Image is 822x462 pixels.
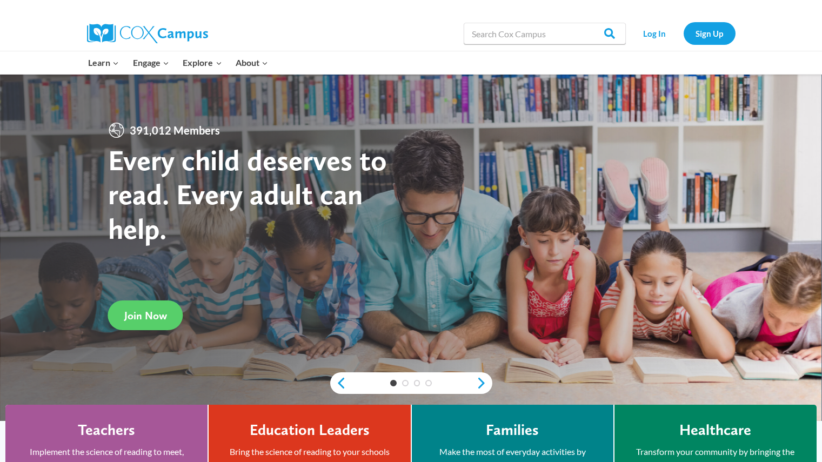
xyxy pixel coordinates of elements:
a: 4 [425,380,432,386]
span: 391,012 Members [125,122,224,139]
div: content slider buttons [330,372,492,394]
span: Engage [133,56,169,70]
nav: Secondary Navigation [631,22,736,44]
input: Search Cox Campus [464,23,626,44]
h4: Education Leaders [250,421,370,439]
a: 3 [414,380,420,386]
h4: Healthcare [679,421,751,439]
span: Join Now [124,309,167,322]
a: Log In [631,22,678,44]
h4: Families [486,421,539,439]
a: next [476,377,492,390]
h4: Teachers [78,421,135,439]
a: 2 [402,380,409,386]
img: Cox Campus [87,24,208,43]
span: Explore [183,56,222,70]
strong: Every child deserves to read. Every adult can help. [108,143,387,246]
a: 1 [390,380,397,386]
span: Learn [88,56,119,70]
a: Join Now [108,300,183,330]
a: Sign Up [684,22,736,44]
nav: Primary Navigation [82,51,275,74]
a: previous [330,377,346,390]
span: About [236,56,268,70]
